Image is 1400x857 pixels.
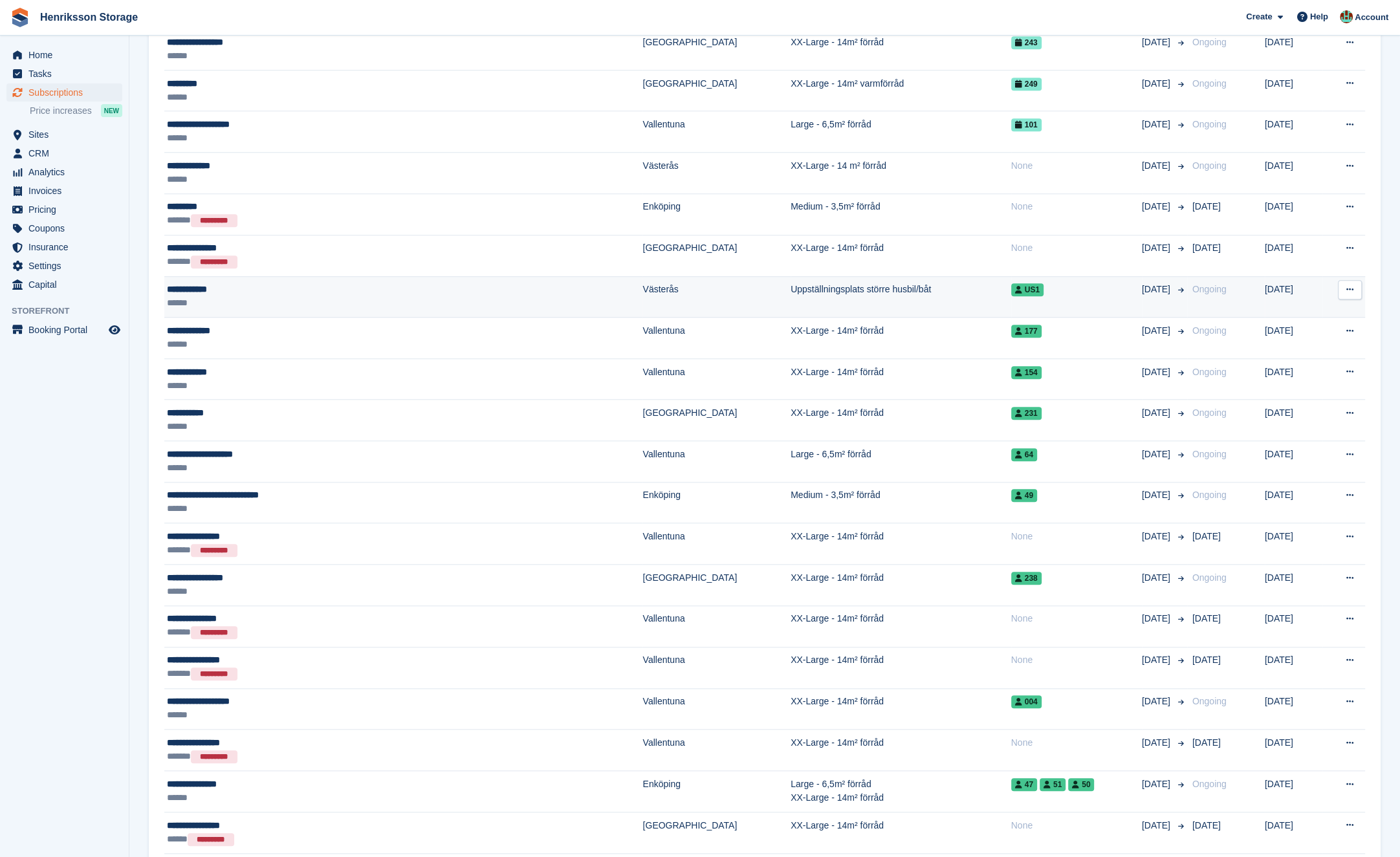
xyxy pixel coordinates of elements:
span: [DATE] [1192,531,1221,541]
td: Vallentuna [642,688,791,730]
span: Sites [28,125,106,144]
td: XX-Large - 14m² förråd [791,523,1011,565]
td: Medium - 3,5m² förråd [791,193,1011,235]
span: Account [1355,11,1388,24]
div: None [1011,200,1142,213]
span: Ongoing [1192,696,1227,706]
td: [DATE] [1265,358,1323,400]
td: XX-Large - 14m² förråd [791,647,1011,688]
span: [DATE] [1142,118,1173,131]
td: [DATE] [1265,647,1323,688]
span: 50 [1068,778,1094,791]
a: menu [6,219,122,237]
span: [DATE] [1142,77,1173,91]
div: NEW [101,104,122,117]
td: Enköping [642,482,791,523]
a: menu [6,321,122,339]
a: menu [6,125,122,144]
td: [DATE] [1265,812,1323,853]
span: Subscriptions [28,83,106,102]
td: Large - 6,5m² förråd [791,440,1011,482]
span: Ongoing [1192,407,1227,418]
div: None [1011,736,1142,750]
span: [DATE] [1142,365,1173,379]
div: None [1011,653,1142,667]
span: [DATE] [1142,448,1173,461]
span: Ongoing [1192,78,1227,89]
span: Home [28,46,106,64]
span: Ongoing [1192,779,1227,789]
span: [DATE] [1192,737,1221,748]
td: Vallentuna [642,730,791,771]
span: [DATE] [1142,819,1173,832]
span: Coupons [28,219,106,237]
span: 51 [1040,778,1066,791]
span: Ongoing [1192,449,1227,459]
span: US1 [1011,283,1044,296]
span: Pricing [28,201,106,219]
span: 47 [1011,778,1037,791]
td: Vallentuna [642,440,791,482]
td: [GEOGRAPHIC_DATA] [642,400,791,441]
span: [DATE] [1142,653,1173,667]
span: [DATE] [1192,655,1221,665]
td: [DATE] [1265,771,1323,812]
span: Ongoing [1192,119,1227,129]
a: menu [6,46,122,64]
td: XX-Large - 14m² förråd [791,688,1011,730]
span: 64 [1011,448,1037,461]
span: [DATE] [1192,201,1221,212]
span: [DATE] [1142,159,1173,173]
td: Enköping [642,771,791,812]
span: Tasks [28,65,106,83]
td: [DATE] [1265,523,1323,565]
td: Vallentuna [642,358,791,400]
span: Insurance [28,238,106,256]
a: Price increases NEW [30,103,122,118]
td: [GEOGRAPHIC_DATA] [642,565,791,606]
a: Preview store [107,322,122,338]
span: 154 [1011,366,1042,379]
span: [DATE] [1142,200,1173,213]
span: Help [1310,10,1328,23]
td: [DATE] [1265,565,1323,606]
td: Uppställningsplats större husbil/båt [791,276,1011,318]
td: XX-Large - 14m² förråd [791,565,1011,606]
span: Ongoing [1192,325,1227,336]
a: menu [6,257,122,275]
span: Invoices [28,182,106,200]
div: None [1011,612,1142,625]
span: Ongoing [1192,367,1227,377]
td: [DATE] [1265,70,1323,111]
td: [GEOGRAPHIC_DATA] [642,29,791,71]
td: [DATE] [1265,29,1323,71]
td: Enköping [642,193,791,235]
td: XX-Large - 14m² förråd [791,235,1011,276]
td: [DATE] [1265,276,1323,318]
td: Medium - 3,5m² förråd [791,482,1011,523]
td: Vallentuna [642,523,791,565]
div: None [1011,241,1142,255]
span: Price increases [30,105,92,117]
td: XX-Large - 14m² förråd [791,812,1011,853]
span: Storefront [12,305,129,318]
span: [DATE] [1192,243,1221,253]
a: menu [6,276,122,294]
td: XX-Large - 14m² förråd [791,318,1011,359]
span: Settings [28,257,106,275]
td: [DATE] [1265,235,1323,276]
span: 49 [1011,489,1037,502]
span: Ongoing [1192,572,1227,583]
a: Henriksson Storage [35,6,143,28]
td: XX-Large - 14m² förråd [791,400,1011,441]
span: [DATE] [1142,530,1173,543]
td: XX-Large - 14m² förråd [791,730,1011,771]
span: [DATE] [1142,36,1173,49]
span: [DATE] [1142,283,1173,296]
span: [DATE] [1142,695,1173,708]
span: 101 [1011,118,1042,131]
span: [DATE] [1142,777,1173,791]
span: 243 [1011,36,1042,49]
td: [DATE] [1265,688,1323,730]
td: Large - 6,5m² förråd [791,111,1011,153]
